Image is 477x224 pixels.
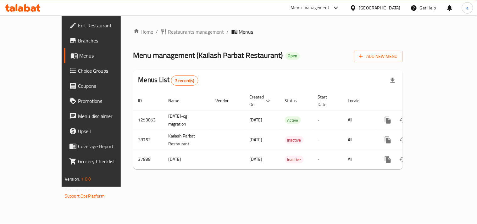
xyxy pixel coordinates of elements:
a: Home [133,28,153,36]
span: Version: [65,175,80,183]
a: Coupons [64,78,141,93]
button: Change Status [396,113,411,128]
span: [DATE] [250,136,263,144]
a: Menu disclaimer [64,109,141,124]
li: / [227,28,229,36]
span: Menu management ( Kailash Parbat Restaurant ) [133,48,283,62]
button: more [380,152,396,167]
button: Change Status [396,132,411,148]
td: All [343,110,375,130]
a: Choice Groups [64,63,141,78]
a: Restaurants management [161,28,224,36]
th: Actions [375,91,446,110]
span: Coupons [78,82,136,90]
span: Menu disclaimer [78,112,136,120]
div: Total records count [171,76,198,86]
button: Add New Menu [354,51,403,62]
li: / [156,28,158,36]
td: Kailash Parbat Restaurant [164,130,211,150]
span: Coverage Report [78,143,136,150]
button: more [380,113,396,128]
span: ID [138,97,150,104]
a: Branches [64,33,141,48]
span: Start Date [318,93,336,108]
span: Created On [250,93,272,108]
div: Menu-management [291,4,330,12]
a: Edit Restaurant [64,18,141,33]
a: Grocery Checklist [64,154,141,169]
a: Promotions [64,93,141,109]
div: Inactive [285,136,304,144]
span: Inactive [285,137,304,144]
span: Get support on: [65,186,94,194]
span: Active [285,117,301,124]
div: Open [286,52,300,60]
a: Menus [64,48,141,63]
td: - [313,130,343,150]
td: - [313,150,343,169]
td: 37888 [133,150,164,169]
span: [DATE] [250,155,263,163]
span: Status [285,97,305,104]
a: Support.OpsPlatform [65,192,105,200]
span: Edit Restaurant [78,22,136,29]
nav: breadcrumb [133,28,403,36]
div: Export file [385,73,400,88]
td: All [343,130,375,150]
span: 1.0.0 [81,175,91,183]
span: Promotions [78,97,136,105]
td: - [313,110,343,130]
h2: Menus List [138,75,198,86]
span: Inactive [285,156,304,163]
span: Menus [79,52,136,59]
div: [GEOGRAPHIC_DATA] [359,4,401,11]
span: Open [286,53,300,59]
td: 38752 [133,130,164,150]
td: All [343,150,375,169]
span: Choice Groups [78,67,136,75]
a: Coverage Report [64,139,141,154]
span: Restaurants management [168,28,224,36]
span: a [466,4,469,11]
span: Add New Menu [359,53,398,60]
span: Locale [348,97,368,104]
button: Change Status [396,152,411,167]
span: Menus [239,28,253,36]
span: 3 record(s) [171,78,198,84]
span: Grocery Checklist [78,158,136,165]
span: Vendor [216,97,237,104]
td: [DATE]-cg migration [164,110,211,130]
button: more [380,132,396,148]
span: Name [169,97,188,104]
span: [DATE] [250,116,263,124]
a: Upsell [64,124,141,139]
div: Active [285,116,301,124]
table: enhanced table [133,91,446,169]
span: Branches [78,37,136,44]
span: Upsell [78,127,136,135]
td: [DATE] [164,150,211,169]
td: 1253853 [133,110,164,130]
